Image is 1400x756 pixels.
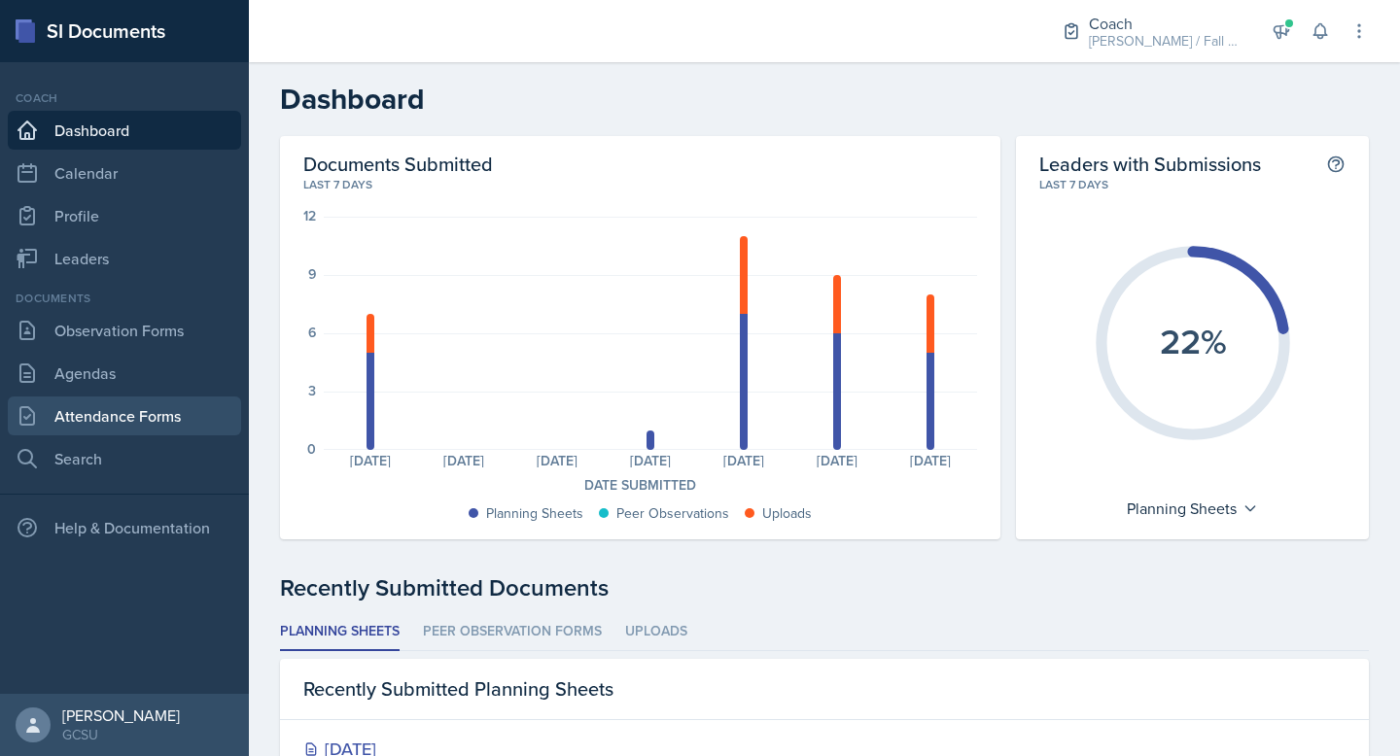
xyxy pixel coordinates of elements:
[8,111,241,150] a: Dashboard
[303,176,977,193] div: Last 7 days
[1039,152,1261,176] h2: Leaders with Submissions
[303,475,977,496] div: Date Submitted
[62,705,180,725] div: [PERSON_NAME]
[8,196,241,235] a: Profile
[8,354,241,393] a: Agendas
[1089,12,1244,35] div: Coach
[8,508,241,547] div: Help & Documentation
[1159,316,1226,366] text: 22%
[423,613,602,651] li: Peer Observation Forms
[8,311,241,350] a: Observation Forms
[307,442,316,456] div: 0
[1039,176,1346,193] div: Last 7 days
[625,613,687,651] li: Uploads
[616,503,729,524] div: Peer Observations
[1117,493,1268,524] div: Planning Sheets
[280,82,1369,117] h2: Dashboard
[280,659,1369,720] div: Recently Submitted Planning Sheets
[8,89,241,107] div: Coach
[697,454,790,467] div: [DATE]
[308,326,316,339] div: 6
[604,454,697,467] div: [DATE]
[8,290,241,307] div: Documents
[884,454,977,467] div: [DATE]
[1089,31,1244,52] div: [PERSON_NAME] / Fall 2025
[280,613,400,651] li: Planning Sheets
[308,267,316,281] div: 9
[62,725,180,744] div: GCSU
[324,454,417,467] div: [DATE]
[510,454,604,467] div: [DATE]
[303,152,977,176] h2: Documents Submitted
[790,454,884,467] div: [DATE]
[417,454,510,467] div: [DATE]
[8,154,241,192] a: Calendar
[308,384,316,397] div: 3
[303,209,316,223] div: 12
[8,239,241,278] a: Leaders
[280,570,1369,605] div: Recently Submitted Documents
[8,439,241,478] a: Search
[762,503,812,524] div: Uploads
[8,396,241,435] a: Attendance Forms
[486,503,583,524] div: Planning Sheets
